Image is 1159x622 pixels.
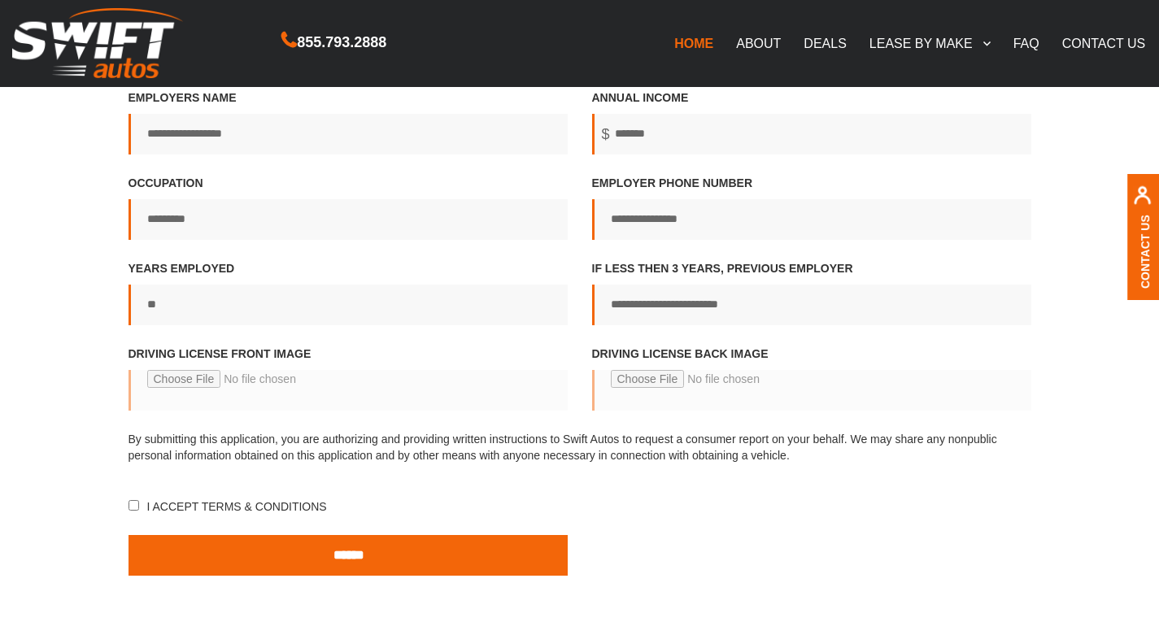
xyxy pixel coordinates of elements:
img: contact us, iconuser [1133,186,1152,215]
label: Occupation [129,175,568,240]
a: LEASE BY MAKE [858,26,1002,60]
a: CONTACT US [1051,26,1157,60]
a: 855.793.2888 [281,36,386,50]
span: 855.793.2888 [297,31,386,54]
label: Employer phone number [592,175,1031,240]
a: HOME [663,26,725,60]
a: Contact Us [1139,215,1152,289]
label: Annual income [592,89,1031,154]
input: Driving license back image [592,370,1031,411]
input: Driving License front image [129,370,568,411]
a: ABOUT [725,26,792,60]
label: If less then 3 years, Previous employer [592,260,1031,325]
input: Annual income [592,114,1031,154]
input: I accept Terms & Conditions [129,500,139,511]
label: Employers name [129,89,568,154]
label: Driving license back image [592,346,1031,427]
label: Years employed [129,260,568,325]
input: Employers name [129,114,568,154]
img: Swift Autos [12,8,183,79]
input: Occupation [129,199,568,240]
label: Driving License front image [129,346,568,427]
a: FAQ [1002,26,1051,60]
input: Years employed [129,285,568,325]
input: If less then 3 years, Previous employer [592,285,1031,325]
input: Employer phone number [592,199,1031,240]
a: DEALS [792,26,857,60]
p: By submitting this application, you are authorizing and providing written instructions to Swift A... [129,431,1031,463]
span: I accept Terms & Conditions [144,500,327,513]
